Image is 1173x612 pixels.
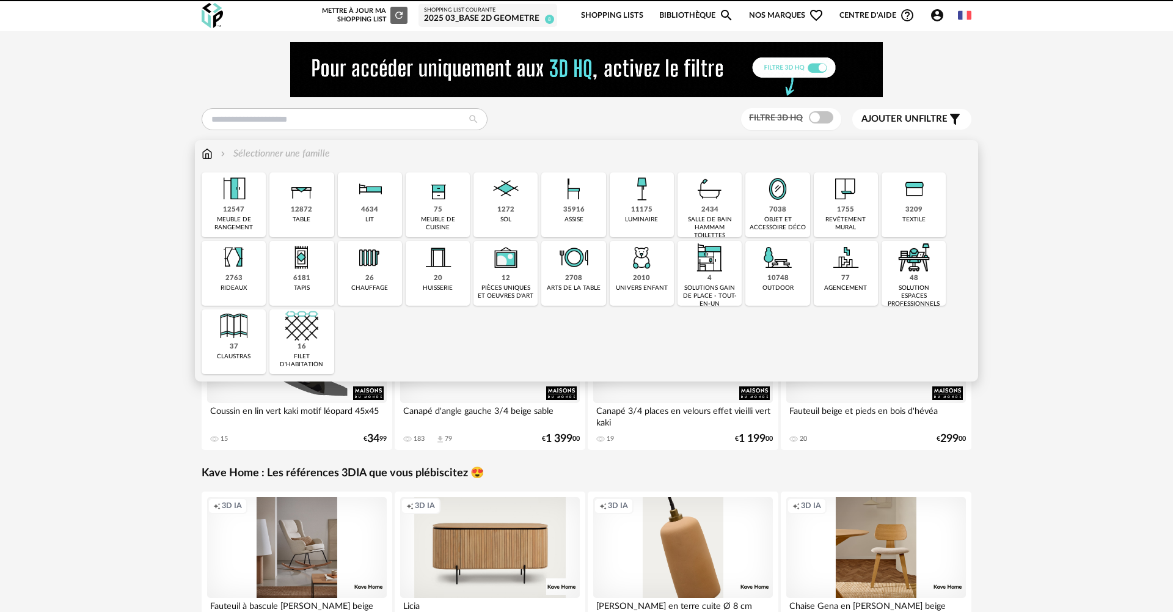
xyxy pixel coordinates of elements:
div: meuble de rangement [205,216,262,232]
img: filet.png [285,309,318,342]
img: ArtTable.png [557,241,590,274]
div: 2434 [701,205,718,215]
div: tapis [294,284,310,292]
div: 35916 [563,205,585,215]
span: Creation icon [406,501,414,511]
div: 12547 [223,205,244,215]
div: 20 [434,274,442,283]
img: OXP [202,3,223,28]
span: 3D IA [222,501,242,511]
img: Rangement.png [422,172,455,205]
a: BibliothèqueMagnify icon [659,1,734,30]
span: Creation icon [599,501,607,511]
div: Sélectionner une famille [218,147,330,161]
div: 10748 [767,274,789,283]
span: Creation icon [792,501,800,511]
span: Download icon [436,435,445,444]
img: Assise.png [557,172,590,205]
div: 37 [230,342,238,352]
span: Magnify icon [719,8,734,23]
div: 12 [502,274,510,283]
div: 16 [298,342,306,352]
img: svg+xml;base64,PHN2ZyB3aWR0aD0iMTYiIGhlaWdodD0iMTciIHZpZXdCb3g9IjAgMCAxNiAxNyIgZmlsbD0ibm9uZSIgeG... [202,147,213,161]
div: 4 [707,274,712,283]
img: Cloison.png [217,309,250,342]
div: 12872 [291,205,312,215]
div: 77 [841,274,850,283]
span: 299 [940,435,959,443]
div: objet et accessoire déco [749,216,806,232]
div: Coussin en lin vert kaki motif léopard 45x45 [207,403,387,427]
img: Table.png [285,172,318,205]
div: Mettre à jour ma Shopping List [320,7,407,24]
img: UniversEnfant.png [625,241,658,274]
img: ToutEnUn.png [693,241,726,274]
div: textile [902,216,926,224]
div: luminaire [625,216,658,224]
div: meuble de cuisine [409,216,466,232]
img: espace-de-travail.png [897,241,930,274]
div: € 00 [735,435,773,443]
div: lit [365,216,374,224]
img: svg+xml;base64,PHN2ZyB3aWR0aD0iMTYiIGhlaWdodD0iMTYiIHZpZXdCb3g9IjAgMCAxNiAxNiIgZmlsbD0ibm9uZSIgeG... [218,147,228,161]
div: chauffage [351,284,388,292]
div: 11175 [631,205,652,215]
div: claustras [217,353,250,361]
a: Kave Home : Les références 3DIA que vous plébiscitez 😍 [202,466,484,481]
span: Creation icon [213,501,221,511]
span: Centre d'aideHelp Circle Outline icon [839,8,915,23]
span: Nos marques [749,1,824,30]
span: Filtre 3D HQ [749,114,803,122]
div: Canapé d'angle gauche 3/4 beige sable [400,403,580,427]
img: Tapis.png [285,241,318,274]
button: Ajouter unfiltre Filter icon [852,109,971,130]
span: Help Circle Outline icon [900,8,915,23]
img: UniqueOeuvre.png [489,241,522,274]
span: Refresh icon [393,12,404,18]
div: sol [500,216,511,224]
img: Textile.png [897,172,930,205]
div: € 99 [364,435,387,443]
img: Miroir.png [761,172,794,205]
div: € 00 [542,435,580,443]
img: Huiserie.png [422,241,455,274]
div: Fauteuil beige et pieds en bois d'hévéa [786,403,966,427]
a: Shopping Lists [581,1,643,30]
span: Heart Outline icon [809,8,824,23]
span: 34 [367,435,379,443]
img: Luminaire.png [625,172,658,205]
span: 8 [545,15,554,24]
img: Radiateur.png [353,241,386,274]
span: Filter icon [948,112,962,127]
div: 2708 [565,274,582,283]
div: arts de la table [547,284,601,292]
div: 20 [800,435,807,443]
span: 3D IA [415,501,435,511]
div: 7038 [769,205,786,215]
div: agencement [824,284,867,292]
div: 183 [414,435,425,443]
div: 15 [221,435,228,443]
div: rideaux [221,284,247,292]
div: assise [565,216,583,224]
span: filtre [861,113,948,125]
div: 79 [445,435,452,443]
img: Salle%20de%20bain.png [693,172,726,205]
img: Agencement.png [829,241,862,274]
div: table [293,216,310,224]
div: 1272 [497,205,514,215]
img: Meuble%20de%20rangement.png [217,172,250,205]
div: 2763 [225,274,243,283]
div: Canapé 3/4 places en velours effet vieilli vert kaki [593,403,773,427]
span: 3D IA [608,501,628,511]
span: 1 399 [546,435,572,443]
div: huisserie [423,284,453,292]
div: filet d'habitation [273,353,330,369]
span: Ajouter un [861,114,919,124]
div: 2010 [633,274,650,283]
div: revêtement mural [817,216,874,232]
div: univers enfant [616,284,668,292]
img: NEW%20NEW%20HQ%20NEW_V1.gif [290,42,883,97]
div: outdoor [762,284,794,292]
img: Outdoor.png [761,241,794,274]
